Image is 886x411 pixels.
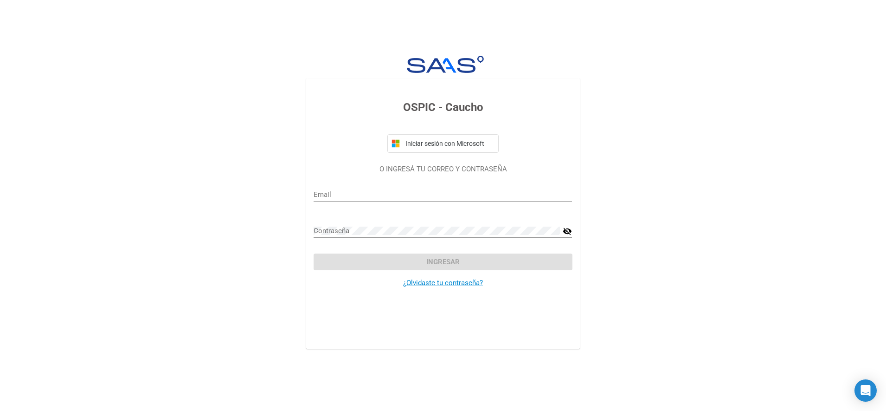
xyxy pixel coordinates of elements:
[854,379,877,402] div: Open Intercom Messenger
[314,164,572,175] p: O INGRESÁ TU CORREO Y CONTRASEÑA
[404,140,494,147] span: Iniciar sesión con Microsoft
[426,258,460,266] span: Ingresar
[387,134,499,153] button: Iniciar sesión con Microsoft
[403,279,483,287] a: ¿Olvidaste tu contraseña?
[563,226,572,237] mat-icon: visibility_off
[314,99,572,116] h3: OSPIC - Caucho
[314,254,572,270] button: Ingresar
